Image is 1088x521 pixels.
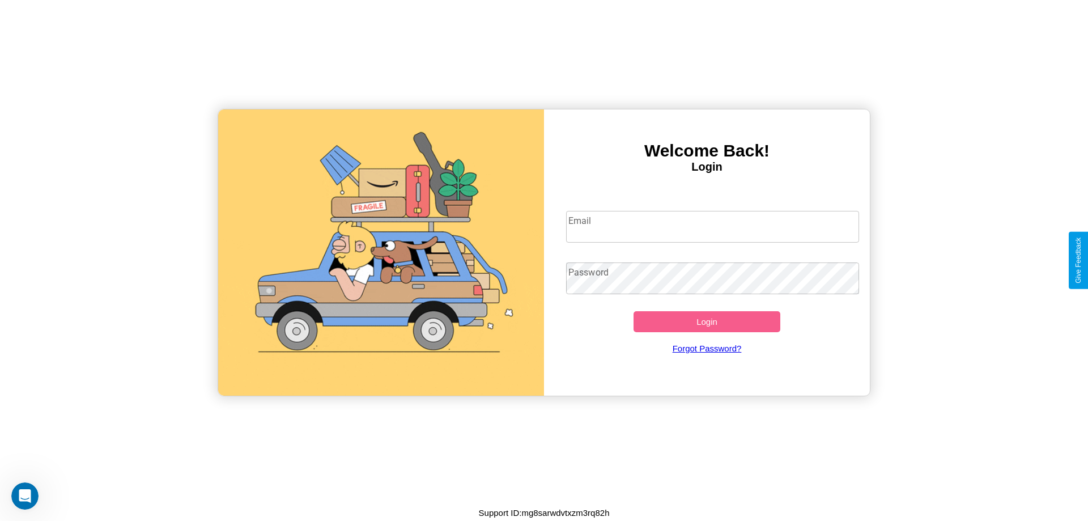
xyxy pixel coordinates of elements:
p: Support ID: mg8sarwdvtxzm3rq82h [479,505,610,520]
a: Forgot Password? [560,332,854,365]
img: gif [218,109,544,396]
h4: Login [544,160,870,173]
button: Login [634,311,780,332]
div: Give Feedback [1074,238,1082,283]
iframe: Intercom live chat [11,482,39,510]
h3: Welcome Back! [544,141,870,160]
